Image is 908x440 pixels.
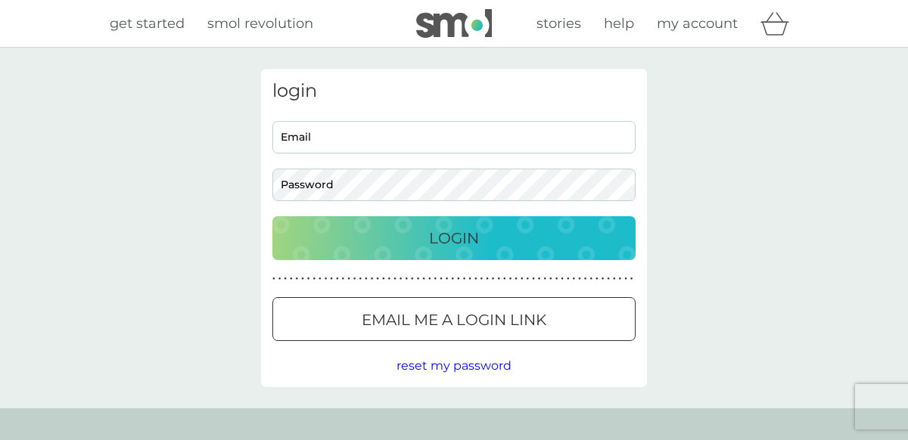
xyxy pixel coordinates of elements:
[509,275,512,283] p: ●
[284,275,287,283] p: ●
[272,297,636,341] button: Email me a login link
[434,275,437,283] p: ●
[272,275,275,283] p: ●
[584,275,587,283] p: ●
[342,275,345,283] p: ●
[578,275,581,283] p: ●
[376,275,379,283] p: ●
[589,275,592,283] p: ●
[604,15,634,32] span: help
[492,275,495,283] p: ●
[440,275,443,283] p: ●
[561,275,564,283] p: ●
[336,275,339,283] p: ●
[347,275,350,283] p: ●
[573,275,576,283] p: ●
[207,15,313,32] span: smol revolution
[296,275,299,283] p: ●
[388,275,391,283] p: ●
[536,15,581,32] span: stories
[396,356,512,376] button: reset my password
[371,275,374,283] p: ●
[624,275,627,283] p: ●
[411,275,414,283] p: ●
[497,275,500,283] p: ●
[319,275,322,283] p: ●
[446,275,449,283] p: ●
[604,13,634,35] a: help
[382,275,385,283] p: ●
[602,275,605,283] p: ●
[486,275,489,283] p: ●
[301,275,304,283] p: ●
[353,275,356,283] p: ●
[543,275,546,283] p: ●
[207,13,313,35] a: smol revolution
[619,275,622,283] p: ●
[760,8,798,39] div: basket
[416,9,492,38] img: smol
[362,308,546,332] p: Email me a login link
[429,226,479,250] p: Login
[457,275,460,283] p: ●
[463,275,466,283] p: ●
[630,275,633,283] p: ●
[110,15,185,32] span: get started
[536,13,581,35] a: stories
[313,275,316,283] p: ●
[521,275,524,283] p: ●
[538,275,541,283] p: ●
[359,275,362,283] p: ●
[417,275,420,283] p: ●
[272,80,636,102] h3: login
[549,275,552,283] p: ●
[330,275,333,283] p: ●
[515,275,518,283] p: ●
[272,216,636,260] button: Login
[428,275,431,283] p: ●
[527,275,530,283] p: ●
[468,275,471,283] p: ●
[422,275,425,283] p: ●
[474,275,477,283] p: ●
[607,275,610,283] p: ●
[365,275,368,283] p: ●
[400,275,403,283] p: ●
[290,275,293,283] p: ●
[396,358,512,373] span: reset my password
[503,275,506,283] p: ●
[110,13,185,35] a: get started
[567,275,570,283] p: ●
[393,275,396,283] p: ●
[555,275,558,283] p: ●
[595,275,599,283] p: ●
[480,275,484,283] p: ●
[451,275,454,283] p: ●
[325,275,328,283] p: ●
[613,275,616,283] p: ●
[657,13,738,35] a: my account
[405,275,408,283] p: ●
[657,15,738,32] span: my account
[532,275,535,283] p: ●
[307,275,310,283] p: ●
[278,275,281,283] p: ●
